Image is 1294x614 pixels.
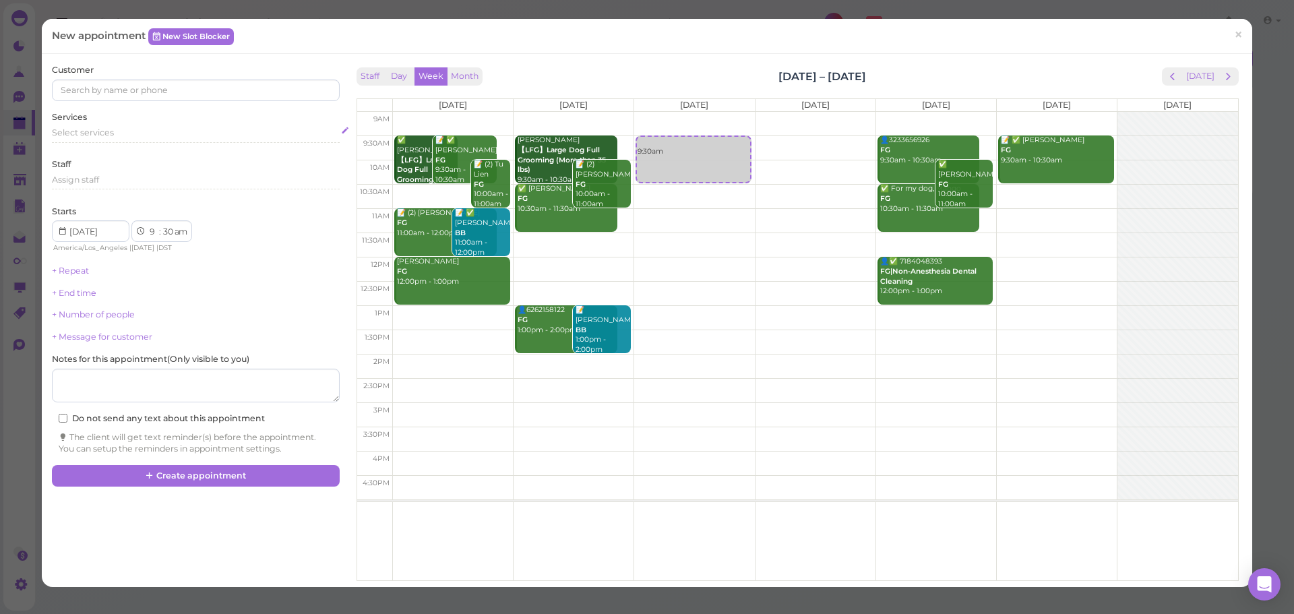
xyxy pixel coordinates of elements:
b: FG [880,146,890,154]
div: ✅ For my dog, Mango 10:30am - 11:30am [880,184,980,214]
span: 2:30pm [363,381,390,390]
b: BB [455,228,466,237]
div: 👤6262158122 1:00pm - 2:00pm [517,305,617,335]
span: 12pm [371,260,390,269]
div: 📝 ✅ [PERSON_NAME] 9:30am - 10:30am [435,135,497,185]
div: 📝 (2) Tu Lien 10:00am - 11:00am [473,160,510,209]
b: FG [1001,146,1011,154]
div: 📝 (2) [PERSON_NAME] 10:00am - 11:00am [575,160,631,209]
b: FG [880,194,890,203]
div: [PERSON_NAME] 9:30am - 10:30am [517,135,617,185]
span: 9:30am [363,139,390,148]
span: 10am [370,163,390,172]
a: + Message for customer [52,332,152,342]
span: [DATE] [1043,100,1071,110]
span: Select services [52,127,114,137]
div: Open Intercom Messenger [1248,568,1281,601]
span: 1pm [375,309,390,317]
button: prev [1162,67,1183,86]
div: 📝 [PERSON_NAME] 1:00pm - 2:00pm [575,305,631,355]
b: FG|Non-Anesthesia Dental Cleaning [880,267,977,286]
button: next [1218,67,1239,86]
b: FG [938,180,948,189]
span: New appointment [52,29,148,42]
span: 2pm [373,357,390,366]
span: Assign staff [52,175,99,185]
div: 9:30am [637,137,750,156]
span: [DATE] [680,100,708,110]
label: Services [52,111,87,123]
a: + Number of people [52,309,135,319]
span: 4pm [373,454,390,463]
span: 3pm [373,406,390,415]
span: 9am [373,115,390,123]
div: ✅ [PERSON_NAME] 9:30am - 10:30am [396,135,458,215]
span: [DATE] [801,100,830,110]
button: Create appointment [52,465,339,487]
div: 📝 ✅ [PERSON_NAME] 11:00am - 12:00pm [454,208,510,257]
input: Do not send any text about this appointment [59,414,67,423]
span: 11am [372,212,390,220]
div: ✅ [PERSON_NAME] 10:30am - 11:30am [517,184,617,214]
label: Notes for this appointment ( Only visible to you ) [52,353,249,365]
b: FG [474,180,484,189]
a: + Repeat [52,266,89,276]
button: Day [383,67,415,86]
b: BB [576,326,586,334]
div: 👤3233656926 9:30am - 10:30am [880,135,980,165]
span: [DATE] [1163,100,1192,110]
span: 1:30pm [365,333,390,342]
b: FG [518,194,528,203]
a: + End time [52,288,96,298]
button: Week [414,67,448,86]
b: 【LFG】Large Dog Full Grooming (More than 35 lbs) [518,146,606,174]
div: The client will get text reminder(s) before the appointment. You can setup the reminders in appoi... [59,431,332,456]
b: FG [576,180,586,189]
span: [DATE] [439,100,467,110]
div: 📝 (2) [PERSON_NAME] 11:00am - 12:00pm [396,208,497,238]
span: [DATE] [559,100,588,110]
div: ✅ [PERSON_NAME] 10:00am - 11:00am [937,160,993,209]
button: [DATE] [1182,67,1219,86]
span: DST [158,243,172,252]
b: FG [397,218,407,227]
div: | | [52,242,202,254]
h2: [DATE] – [DATE] [778,69,866,84]
span: America/Los_Angeles [53,243,127,252]
label: Staff [52,158,71,171]
span: 4:30pm [363,479,390,487]
b: FG [435,156,445,164]
span: [DATE] [922,100,950,110]
span: 11:30am [362,236,390,245]
span: [DATE] [131,243,154,252]
span: × [1234,26,1243,44]
label: Customer [52,64,94,76]
span: 10:30am [360,187,390,196]
button: Staff [357,67,383,86]
b: FG [518,315,528,324]
div: 👤✅ 7184048393 12:00pm - 1:00pm [880,257,993,297]
b: 【LFG】Large Dog Full Grooming (More than 35 lbs) [397,156,457,194]
div: [PERSON_NAME] 12:00pm - 1:00pm [396,257,510,286]
span: 12:30pm [361,284,390,293]
span: 3:30pm [363,430,390,439]
button: Month [447,67,483,86]
a: New Slot Blocker [148,28,234,44]
div: 📝 ✅ [PERSON_NAME] 9:30am - 10:30am [1000,135,1114,165]
label: Starts [52,206,76,218]
b: FG [397,267,407,276]
label: Do not send any text about this appointment [59,412,265,425]
input: Search by name or phone [52,80,339,101]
